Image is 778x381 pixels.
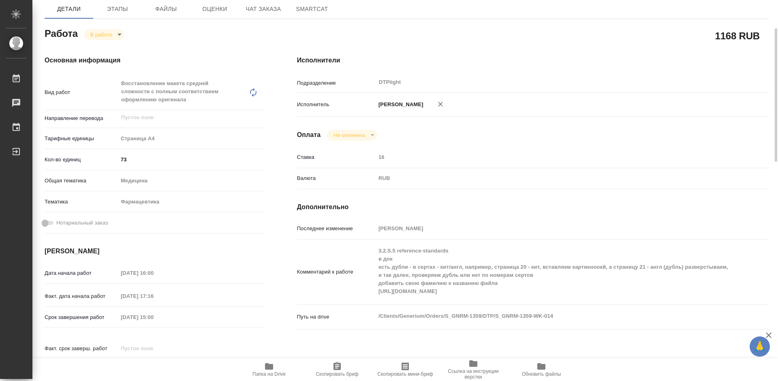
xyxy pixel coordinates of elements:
[297,202,769,212] h4: Дополнительно
[118,154,265,165] input: ✎ Введи что-нибудь
[118,342,189,354] input: Пустое поле
[118,132,265,146] div: Страница А4
[439,358,507,381] button: Ссылка на инструкции верстки
[88,31,115,38] button: В работе
[297,153,376,161] p: Ставка
[297,130,321,140] h4: Оплата
[376,244,730,298] textarea: 3.2.S.5 reference-standards в док есть дубли - в сертах - кит/англ, например, страница 20 - кит, ...
[297,268,376,276] p: Комментарий к работе
[147,4,186,14] span: Файлы
[244,4,283,14] span: Чат заказа
[444,368,502,380] span: Ссылка на инструкции верстки
[120,113,246,122] input: Пустое поле
[297,101,376,109] p: Исполнитель
[297,79,376,87] p: Подразделение
[118,267,189,279] input: Пустое поле
[750,336,770,357] button: 🙏
[376,101,423,109] p: [PERSON_NAME]
[303,358,371,381] button: Скопировать бриф
[376,223,730,234] input: Пустое поле
[297,313,376,321] p: Путь на drive
[45,56,265,65] h4: Основная информация
[432,95,449,113] button: Удалить исполнителя
[327,130,377,141] div: В работе
[118,195,265,209] div: Фармацевтика
[371,358,439,381] button: Скопировать мини-бриф
[118,174,265,188] div: Медицина
[45,88,118,96] p: Вид работ
[45,135,118,143] p: Тарифные единицы
[293,4,331,14] span: SmartCat
[297,174,376,182] p: Валюта
[235,358,303,381] button: Папка на Drive
[45,156,118,164] p: Кол-во единиц
[45,345,118,353] p: Факт. срок заверш. работ
[84,29,124,40] div: В работе
[376,151,730,163] input: Пустое поле
[45,313,118,321] p: Срок завершения работ
[376,171,730,185] div: RUB
[118,311,189,323] input: Пустое поле
[297,56,769,65] h4: Исполнители
[98,4,137,14] span: Этапы
[377,371,433,377] span: Скопировать мини-бриф
[297,225,376,233] p: Последнее изменение
[507,358,575,381] button: Обновить файлы
[45,292,118,300] p: Факт. дата начала работ
[45,269,118,277] p: Дата начала работ
[331,132,367,139] button: Не оплачена
[45,177,118,185] p: Общая тематика
[753,338,767,355] span: 🙏
[118,290,189,302] input: Пустое поле
[56,219,108,227] span: Нотариальный заказ
[45,246,265,256] h4: [PERSON_NAME]
[49,4,88,14] span: Детали
[45,26,78,40] h2: Работа
[522,371,561,377] span: Обновить файлы
[195,4,234,14] span: Оценки
[715,29,760,43] h2: 1168 RUB
[45,198,118,206] p: Тематика
[252,371,286,377] span: Папка на Drive
[316,371,358,377] span: Скопировать бриф
[45,114,118,122] p: Направление перевода
[376,309,730,323] textarea: /Clients/Generium/Orders/S_GNRM-1359/DTP/S_GNRM-1359-WK-014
